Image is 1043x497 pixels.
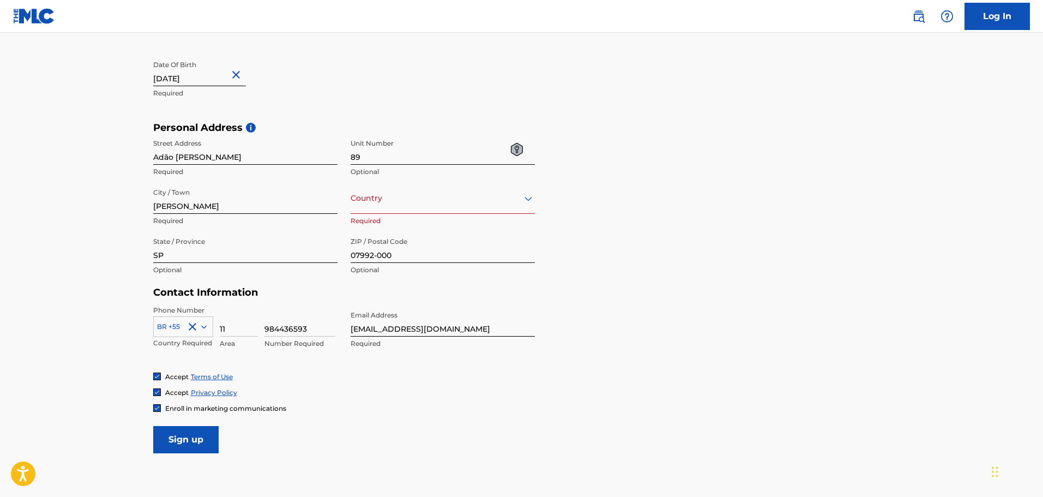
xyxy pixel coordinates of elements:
[351,339,535,349] p: Required
[351,265,535,275] p: Optional
[264,339,335,349] p: Number Required
[351,216,535,226] p: Required
[230,58,246,92] button: Close
[154,373,160,380] img: checkbox
[153,286,535,299] h5: Contact Information
[191,373,233,381] a: Terms of Use
[153,167,337,177] p: Required
[154,389,160,396] img: checkbox
[153,122,890,134] h5: Personal Address
[153,265,337,275] p: Optional
[153,216,337,226] p: Required
[936,5,958,27] div: Help
[165,373,189,381] span: Accept
[13,8,55,24] img: MLC Logo
[165,404,286,412] span: Enroll in marketing communications
[153,426,219,453] input: Sign up
[988,445,1043,497] div: Widget de chat
[191,388,237,397] a: Privacy Policy
[908,5,930,27] a: Public Search
[912,10,925,23] img: search
[964,3,1030,30] a: Log In
[246,123,256,133] span: i
[351,167,535,177] p: Optional
[992,456,998,488] div: Arrastar
[165,388,189,397] span: Accept
[940,10,954,23] img: help
[153,88,337,98] p: Required
[154,405,160,411] img: checkbox
[153,338,213,348] p: Country Required
[220,339,258,349] p: Area
[988,445,1043,497] iframe: Chat Widget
